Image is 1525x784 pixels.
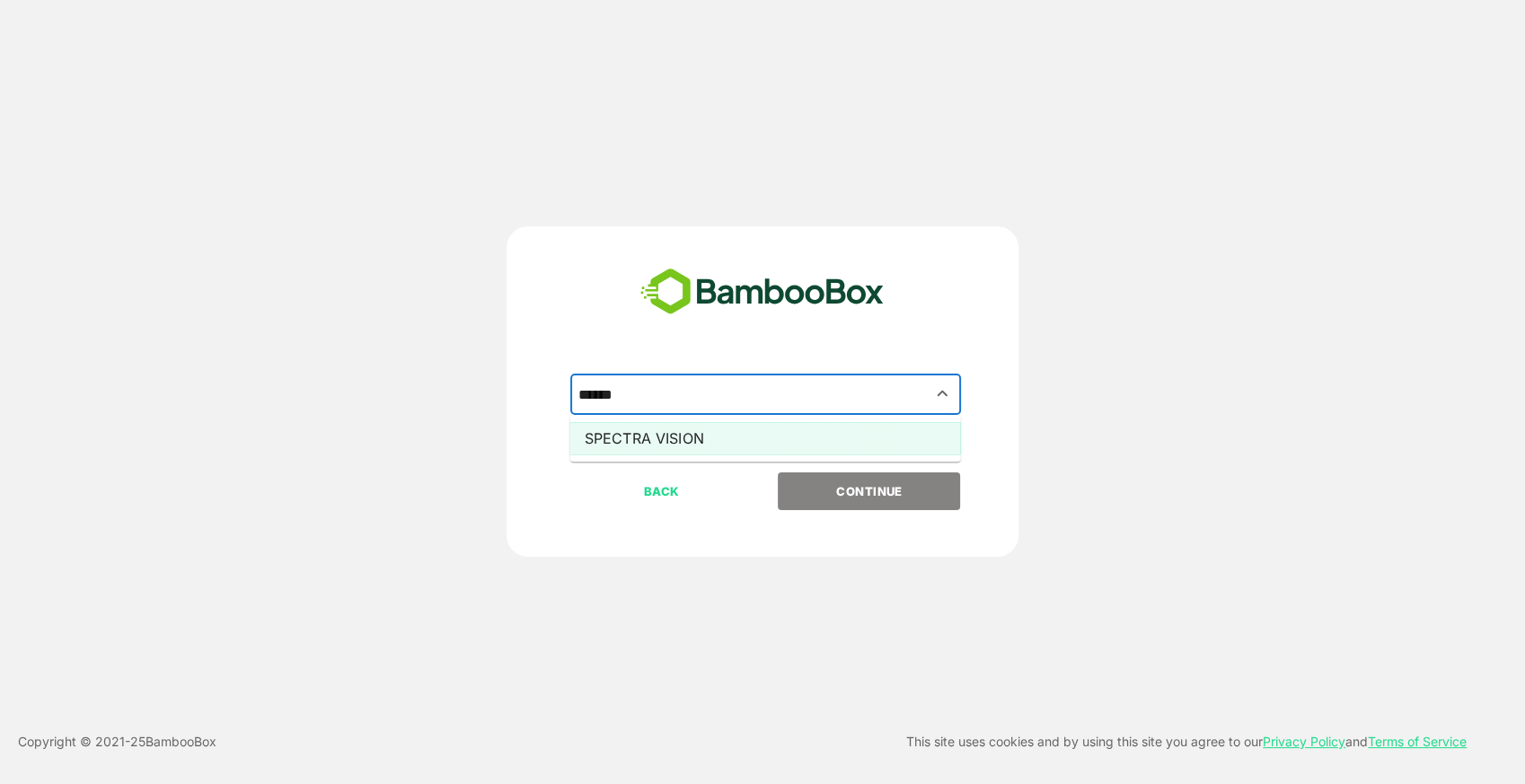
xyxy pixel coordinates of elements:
[570,422,961,454] li: SPECTRA VISION
[780,481,959,501] p: CONTINUE
[18,731,216,753] p: Copyright © 2021- 25 BambooBox
[572,481,752,501] p: BACK
[930,382,955,406] button: Close
[570,472,753,510] button: BACK
[1368,734,1467,749] a: Terms of Service
[906,731,1467,753] p: This site uses cookies and by using this site you agree to our and
[1263,734,1345,749] a: Privacy Policy
[778,472,960,510] button: CONTINUE
[630,262,894,322] img: bamboobox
